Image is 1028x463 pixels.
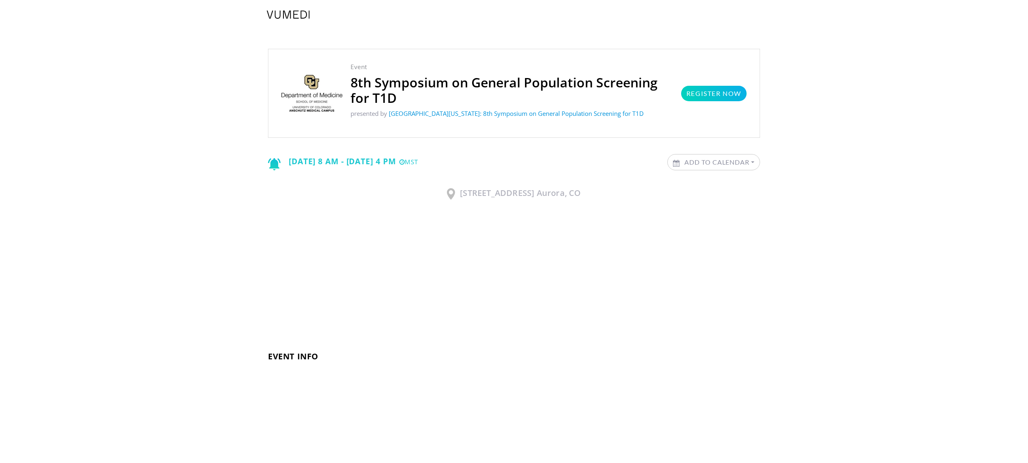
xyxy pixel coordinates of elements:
img: Location Icon [447,188,455,200]
img: VuMedi Logo [267,11,310,19]
p: Event [351,62,673,72]
a: Register Now [681,86,747,101]
img: Notification icon [268,158,281,170]
small: MST [399,158,418,166]
h2: 8th Symposium on General Population Screening for T1D [351,75,673,106]
p: presented by [351,109,673,118]
h3: [STREET_ADDRESS] Aurora, CO [268,188,760,200]
img: Calendar icon [673,160,680,167]
img: University of Colorado: 8th Symposium on General Population Screening for T1D [281,75,342,112]
a: [GEOGRAPHIC_DATA][US_STATE]: 8th Symposium on General Population Screening for T1D [389,109,644,117]
h3: Event info [268,352,760,361]
a: Add to Calendar [668,154,760,170]
div: [DATE] 8 AM - [DATE] 4 PM [268,154,418,170]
